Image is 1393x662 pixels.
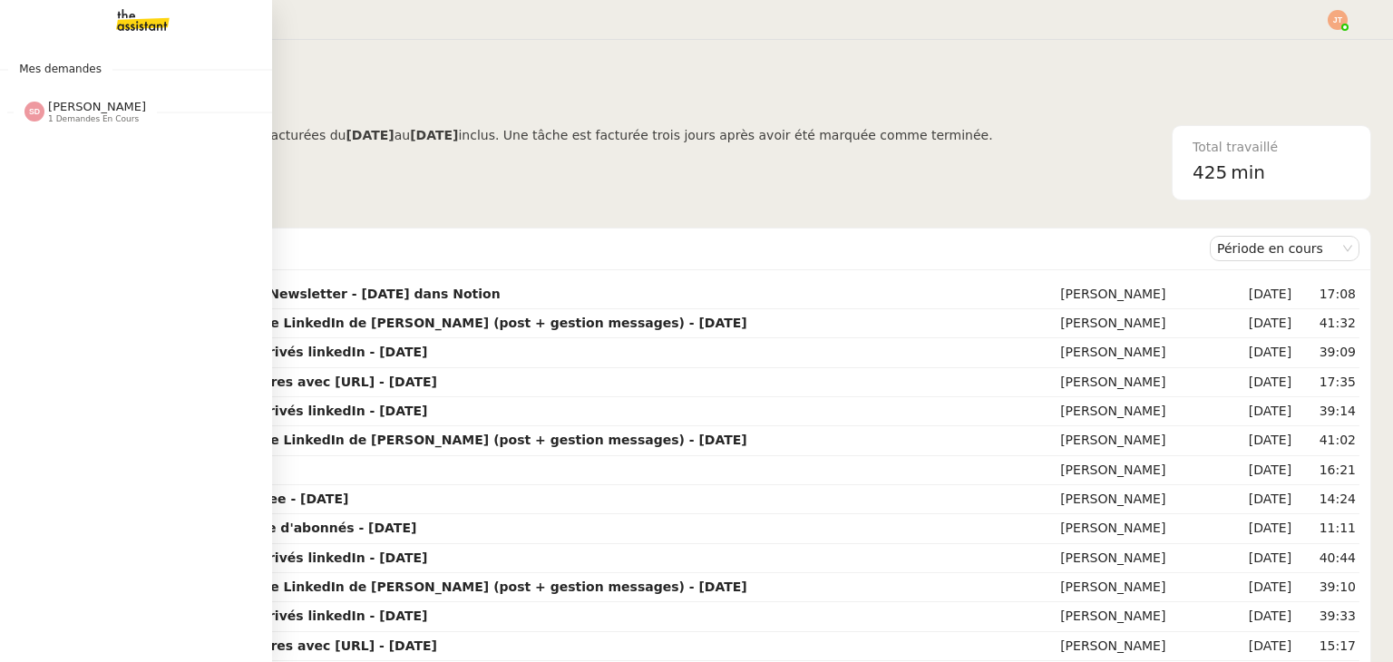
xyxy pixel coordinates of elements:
[1295,573,1359,602] td: 39:10
[95,579,747,594] strong: 10h30 Gestion du compte LinkedIn de [PERSON_NAME] (post + gestion messages) - [DATE]
[8,60,112,78] span: Mes demandes
[1231,158,1265,188] span: min
[92,230,1210,267] div: Demandes
[1295,485,1359,514] td: 14:24
[1057,514,1222,543] td: [PERSON_NAME]
[1193,161,1227,183] span: 425
[1222,602,1295,631] td: [DATE]
[1057,338,1222,367] td: [PERSON_NAME]
[1222,456,1295,485] td: [DATE]
[395,128,410,142] span: au
[1222,544,1295,573] td: [DATE]
[1222,368,1295,397] td: [DATE]
[1057,397,1222,426] td: [PERSON_NAME]
[1222,338,1295,367] td: [DATE]
[346,128,394,142] b: [DATE]
[1295,280,1359,309] td: 17:08
[1295,602,1359,631] td: 39:33
[1057,309,1222,338] td: [PERSON_NAME]
[95,287,501,301] strong: Mise à jour des liens de Newsletter - [DATE] dans Notion
[1222,426,1295,455] td: [DATE]
[1295,456,1359,485] td: 16:21
[1057,485,1222,514] td: [PERSON_NAME]
[1222,280,1295,309] td: [DATE]
[1295,632,1359,661] td: 15:17
[1057,368,1222,397] td: [PERSON_NAME]
[1222,573,1295,602] td: [DATE]
[1295,368,1359,397] td: 17:35
[1328,10,1348,30] img: svg
[458,128,992,142] span: inclus. Une tâche est facturée trois jours après avoir été marquée comme terminée.
[1057,544,1222,573] td: [PERSON_NAME]
[95,433,747,447] strong: 10h30 Gestion du compte LinkedIn de [PERSON_NAME] (post + gestion messages) - [DATE]
[1057,632,1222,661] td: [PERSON_NAME]
[95,316,747,330] strong: 10h30 Gestion du compte LinkedIn de [PERSON_NAME] (post + gestion messages) - [DATE]
[1057,280,1222,309] td: [PERSON_NAME]
[1295,338,1359,367] td: 39:09
[1057,426,1222,455] td: [PERSON_NAME]
[1193,137,1350,158] div: Total travaillé
[1222,514,1295,543] td: [DATE]
[1057,456,1222,485] td: [PERSON_NAME]
[1295,514,1359,543] td: 11:11
[1222,397,1295,426] td: [DATE]
[1222,485,1295,514] td: [DATE]
[1217,237,1352,260] nz-select-item: Période en cours
[410,128,458,142] b: [DATE]
[1222,632,1295,661] td: [DATE]
[1057,573,1222,602] td: [PERSON_NAME]
[24,102,44,122] img: svg
[48,100,146,113] span: [PERSON_NAME]
[1295,397,1359,426] td: 39:14
[48,114,139,124] span: 1 demandes en cours
[1295,544,1359,573] td: 40:44
[1057,602,1222,631] td: [PERSON_NAME]
[1295,426,1359,455] td: 41:02
[1222,309,1295,338] td: [DATE]
[1295,309,1359,338] td: 41:32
